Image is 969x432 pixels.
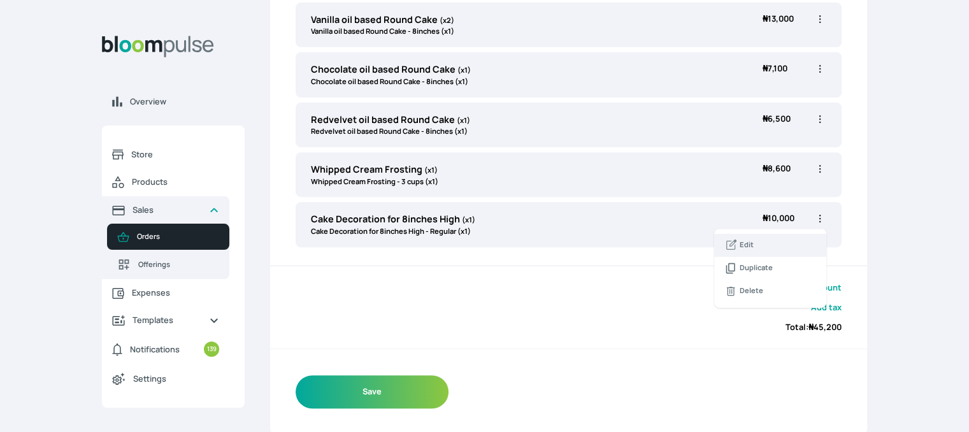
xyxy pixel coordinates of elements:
span: 45,200 [808,321,842,333]
span: Expenses [132,287,219,299]
span: Overview [130,96,234,108]
img: Bloom Logo [102,36,214,57]
p: Redvelvet oil based Round Cake [311,113,470,127]
span: ₦ [763,162,768,174]
a: Offerings [107,250,229,279]
span: Notifications [130,343,180,356]
a: Settings [102,364,229,392]
span: ₦ [763,62,768,74]
a: Orders [107,224,229,250]
p: Chocolate oil based Round Cake [311,62,471,76]
p: Vanilla oil based Round Cake [311,13,454,27]
p: Whipped Cream Frosting - 3 cups (x1) [311,176,438,187]
span: (x1) [462,215,475,224]
a: Templates [102,306,229,334]
span: ₦ [763,13,768,24]
a: Expenses [102,279,229,306]
a: Sales [102,196,229,224]
span: Edit [740,240,754,250]
p: Cake Decoration for 8inches High [311,212,475,226]
span: Orders [137,231,219,242]
span: Offerings [138,259,219,270]
a: Notifications139 [102,334,229,364]
p: Chocolate oil based Round Cake - 8inches (x1) [311,76,471,87]
span: Total: [786,321,842,333]
span: ₦ [763,212,768,224]
a: Products [102,168,229,196]
span: Duplicate [740,263,773,273]
span: Settings [133,373,219,385]
span: 7,100 [763,62,787,74]
span: 6,500 [763,113,791,124]
button: Save [296,375,449,408]
span: Delete [740,285,763,296]
a: Store [102,141,229,168]
p: Cake Decoration for 8inches High - Regular (x1) [311,226,475,237]
p: Redvelvet oil based Round Cake - 8inches (x1) [311,126,470,137]
p: Vanilla oil based Round Cake - 8inches (x1) [311,26,454,37]
span: Store [131,148,219,161]
button: Add tax [811,301,842,313]
span: ₦ [808,321,814,333]
p: Whipped Cream Frosting [311,162,438,176]
span: Products [132,176,219,188]
span: 10,000 [763,212,794,224]
span: (x2) [440,15,454,25]
span: (x1) [424,165,438,175]
span: (x1) [457,65,471,75]
span: Templates [133,314,199,326]
span: 13,000 [763,13,794,24]
a: Overview [102,88,245,115]
span: (x1) [457,115,470,125]
small: 139 [204,342,219,357]
span: Sales [133,204,199,216]
span: 8,600 [763,162,791,174]
span: ₦ [763,113,768,124]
